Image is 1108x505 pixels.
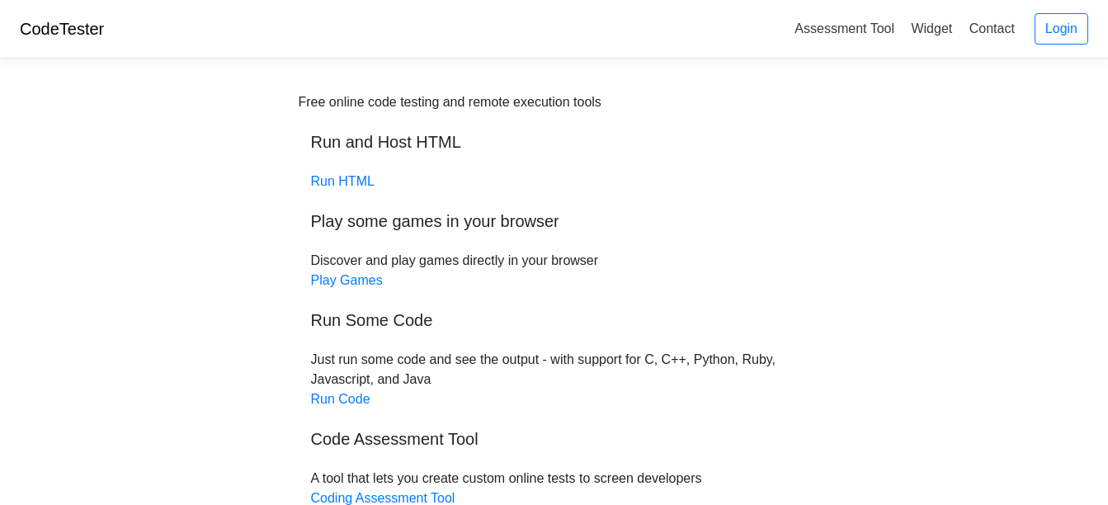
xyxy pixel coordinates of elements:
[311,429,798,449] h5: Code Assessment Tool
[788,15,901,42] a: Assessment Tool
[20,20,104,38] a: CodeTester
[311,273,383,287] a: Play Games
[311,392,370,406] a: Run Code
[904,15,959,42] a: Widget
[311,310,798,330] h5: Run Some Code
[311,211,798,231] h5: Play some games in your browser
[963,15,1021,42] a: Contact
[311,491,455,505] a: Coding Assessment Tool
[1035,13,1088,45] a: Login
[311,132,798,152] h5: Run and Host HTML
[299,92,601,112] div: Free online code testing and remote execution tools
[311,174,375,188] a: Run HTML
